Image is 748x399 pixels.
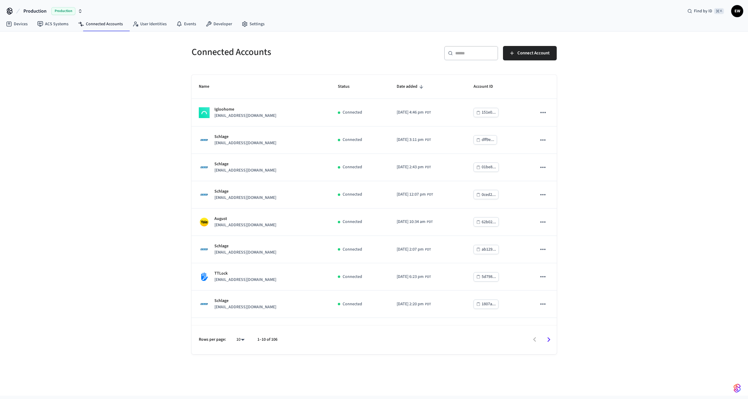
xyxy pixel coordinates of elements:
[542,333,556,347] button: Go to next page
[214,249,276,256] p: [EMAIL_ADDRESS][DOMAIN_NAME]
[474,190,498,199] button: 0ced2...
[199,82,217,91] span: Name
[474,245,499,254] button: ab129...
[343,164,362,170] p: Connected
[482,109,496,116] div: 151e0...
[214,167,276,174] p: [EMAIL_ADDRESS][DOMAIN_NAME]
[233,335,248,344] div: 10
[343,301,362,307] p: Connected
[482,191,496,199] div: 0ced2...
[192,75,557,373] table: sticky table
[397,164,424,170] span: [DATE] 2:43 pm
[482,300,496,308] div: 1807a...
[517,49,550,57] span: Connect Account
[474,82,501,91] span: Account ID
[214,188,276,195] p: Schlage
[199,271,210,282] img: TTLock Logo, Square
[214,270,276,277] p: TTLock
[192,46,371,58] h5: Connected Accounts
[343,219,362,225] p: Connected
[397,246,424,253] span: [DATE] 2:07 pm
[201,19,237,29] a: Developer
[694,8,712,14] span: Find by ID
[734,383,741,393] img: SeamLogoGradient.69752ec5.svg
[425,274,431,280] span: PDT
[425,110,431,115] span: PDT
[503,46,557,60] button: Connect Account
[199,244,210,255] img: Schlage Logo, Square
[23,8,47,15] span: Production
[237,19,269,29] a: Settings
[397,109,424,116] span: [DATE] 4:46 pm
[482,163,496,171] div: 01be8...
[199,135,210,145] img: Schlage Logo, Square
[214,134,276,140] p: Schlage
[397,301,431,307] div: America/Los_Angeles
[425,247,431,252] span: PDT
[214,140,276,146] p: [EMAIL_ADDRESS][DOMAIN_NAME]
[425,165,431,170] span: PDT
[1,19,32,29] a: Devices
[214,216,276,222] p: August
[397,246,431,253] div: America/Los_Angeles
[343,109,362,116] p: Connected
[199,107,210,118] img: igloohome_logo
[683,6,729,17] div: Find by ID⌘ K
[397,274,431,280] div: America/Los_Angeles
[338,82,357,91] span: Status
[427,192,433,197] span: PDT
[474,272,499,282] button: 5d798...
[397,301,424,307] span: [DATE] 2:20 pm
[474,108,498,117] button: 151e0...
[397,137,431,143] div: America/Los_Angeles
[474,217,499,227] button: 62b02...
[482,273,496,281] div: 5d798...
[397,191,433,198] div: America/Los_Angeles
[199,189,210,200] img: Schlage Logo, Square
[731,5,743,17] button: EW
[199,217,210,227] img: Yale Logo, Square
[397,109,431,116] div: America/Los_Angeles
[397,137,424,143] span: [DATE] 3:11 pm
[714,8,724,14] span: ⌘ K
[128,19,171,29] a: User Identities
[482,246,496,253] div: ab129...
[199,299,210,309] img: Schlage Logo, Square
[171,19,201,29] a: Events
[397,274,424,280] span: [DATE] 6:23 pm
[214,113,276,119] p: [EMAIL_ADDRESS][DOMAIN_NAME]
[397,82,425,91] span: Date added
[343,246,362,253] p: Connected
[199,337,226,343] p: Rows per page:
[214,195,276,201] p: [EMAIL_ADDRESS][DOMAIN_NAME]
[214,106,276,113] p: Igloohome
[425,302,431,307] span: PDT
[32,19,73,29] a: ACS Systems
[51,7,75,15] span: Production
[257,337,277,343] p: 1–10 of 106
[214,243,276,249] p: Schlage
[343,191,362,198] p: Connected
[214,222,276,228] p: [EMAIL_ADDRESS][DOMAIN_NAME]
[199,162,210,173] img: Schlage Logo, Square
[214,161,276,167] p: Schlage
[343,274,362,280] p: Connected
[427,219,433,225] span: PDT
[397,219,425,225] span: [DATE] 10:34 am
[214,277,276,283] p: [EMAIL_ADDRESS][DOMAIN_NAME]
[397,164,431,170] div: America/Los_Angeles
[214,304,276,310] p: [EMAIL_ADDRESS][DOMAIN_NAME]
[732,6,743,17] span: EW
[474,300,498,309] button: 1807a...
[482,218,496,226] div: 62b02...
[474,135,497,145] button: dff9e...
[425,137,431,143] span: PDT
[73,19,128,29] a: Connected Accounts
[474,163,499,172] button: 01be8...
[343,137,362,143] p: Connected
[397,219,433,225] div: America/Los_Angeles
[397,191,426,198] span: [DATE] 12:07 pm
[214,298,276,304] p: Schlage
[482,136,494,144] div: dff9e...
